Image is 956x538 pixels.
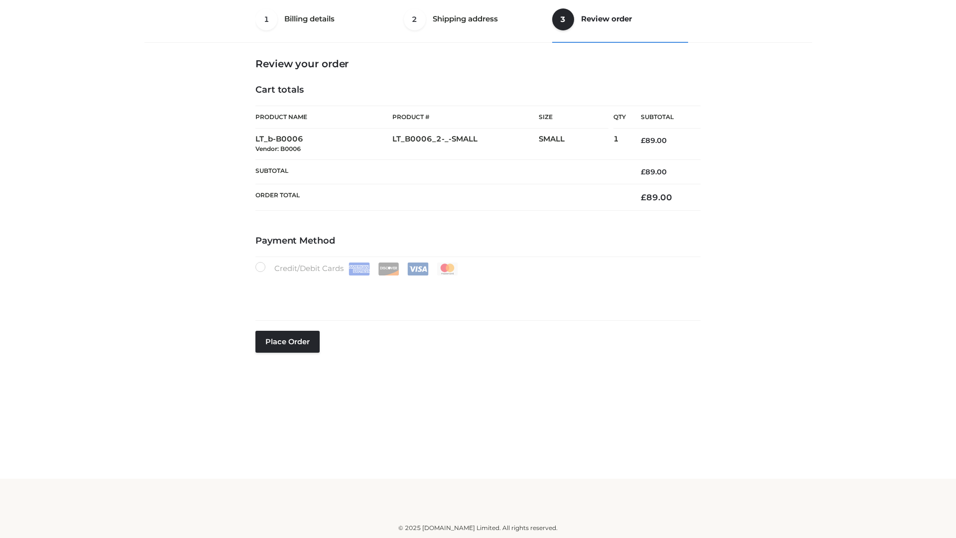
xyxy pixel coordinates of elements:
img: Amex [349,263,370,275]
bdi: 89.00 [641,192,672,202]
td: LT_B0006_2-_-SMALL [392,129,539,160]
th: Product Name [255,106,392,129]
td: LT_b-B0006 [255,129,392,160]
img: Visa [407,263,429,275]
button: Place order [255,331,320,353]
div: © 2025 [DOMAIN_NAME] Limited. All rights reserved. [148,523,808,533]
h4: Payment Method [255,236,701,247]
bdi: 89.00 [641,167,667,176]
img: Mastercard [437,263,458,275]
span: £ [641,192,646,202]
small: Vendor: B0006 [255,145,301,152]
span: £ [641,167,645,176]
td: SMALL [539,129,613,160]
td: 1 [613,129,626,160]
iframe: Secure payment input frame [253,273,699,310]
th: Subtotal [626,106,701,129]
bdi: 89.00 [641,136,667,145]
label: Credit/Debit Cards [255,262,459,275]
th: Size [539,106,608,129]
th: Qty [613,106,626,129]
h3: Review your order [255,58,701,70]
th: Subtotal [255,159,626,184]
th: Order Total [255,184,626,211]
h4: Cart totals [255,85,701,96]
img: Discover [378,263,399,275]
th: Product # [392,106,539,129]
span: £ [641,136,645,145]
